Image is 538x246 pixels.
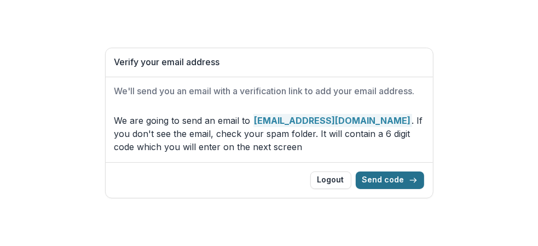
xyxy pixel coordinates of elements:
p: We are going to send an email to . If you don't see the email, check your spam folder. It will co... [114,114,424,153]
h1: Verify your email address [114,57,424,67]
button: Logout [310,171,351,189]
button: Send code [356,171,424,189]
h2: We'll send you an email with a verification link to add your email address. [114,86,424,96]
strong: [EMAIL_ADDRESS][DOMAIN_NAME] [253,114,412,127]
